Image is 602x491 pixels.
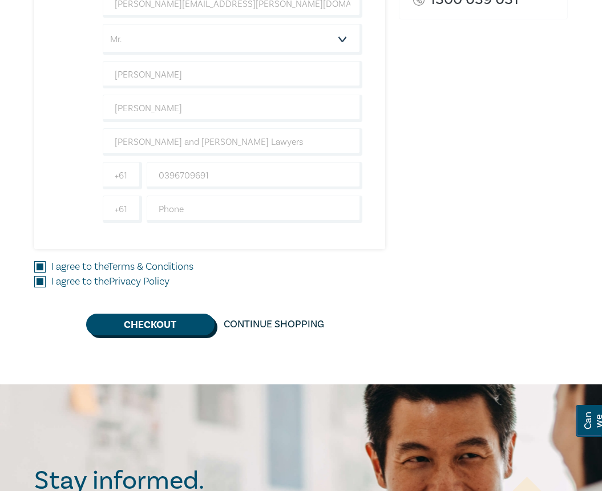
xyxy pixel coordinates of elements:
label: I agree to the [51,274,169,289]
input: First Name* [103,61,363,88]
input: Mobile* [147,162,363,189]
a: Continue Shopping [215,314,333,335]
input: Phone [147,196,363,223]
a: Privacy Policy [109,275,169,288]
input: Last Name* [103,95,363,122]
label: I agree to the [51,259,193,274]
input: +61 [103,196,142,223]
input: +61 [103,162,142,189]
input: Company [103,128,363,156]
button: Checkout [86,314,215,335]
a: Terms & Conditions [108,260,193,273]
